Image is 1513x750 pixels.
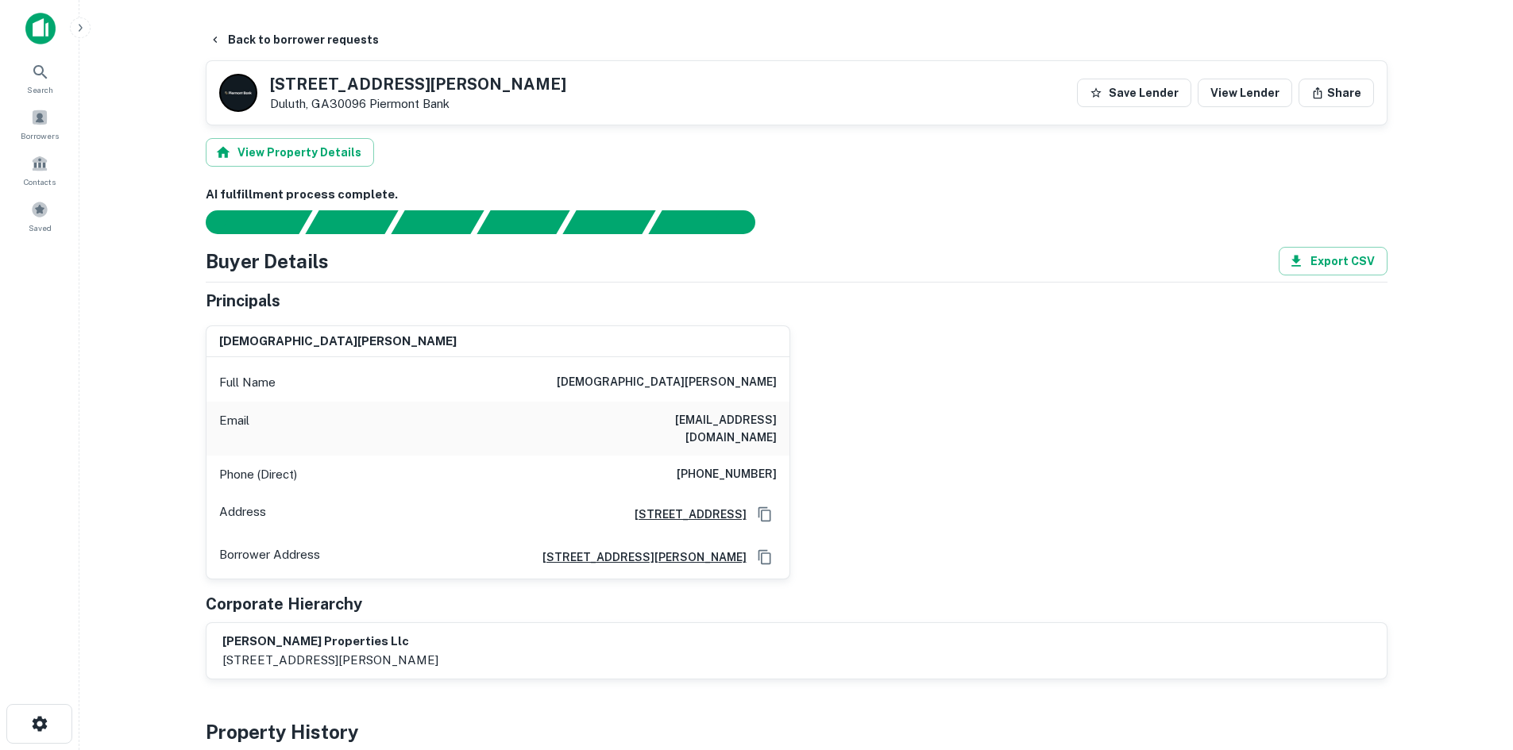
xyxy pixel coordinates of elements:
span: Borrowers [21,129,59,142]
p: Address [219,502,266,526]
span: Contacts [24,175,56,188]
img: capitalize-icon.png [25,13,56,44]
p: Duluth, GA30096 [270,97,566,111]
p: [STREET_ADDRESS][PERSON_NAME] [222,651,438,670]
a: [STREET_ADDRESS][PERSON_NAME] [530,548,747,566]
button: View Property Details [206,138,374,167]
button: Save Lender [1077,79,1191,107]
button: Copy Address [753,545,777,569]
h4: Buyer Details [206,247,329,275]
h6: AI fulfillment process complete. [206,186,1388,204]
h5: Principals [206,289,280,313]
p: Phone (Direct) [219,465,297,484]
p: Email [219,411,249,446]
div: Principals found, still searching for contact information. This may take time... [562,210,655,234]
h6: [EMAIL_ADDRESS][DOMAIN_NAME] [586,411,777,446]
p: Borrower Address [219,545,320,569]
h6: [DEMOGRAPHIC_DATA][PERSON_NAME] [557,373,777,392]
div: Sending borrower request to AI... [187,210,306,234]
div: Your request is received and processing... [305,210,398,234]
h6: [PERSON_NAME] properties llc [222,633,438,651]
a: Saved [5,194,75,237]
span: Search [27,83,53,96]
div: AI fulfillment process complete. [649,210,774,234]
button: Back to borrower requests [203,25,385,54]
button: Export CSV [1279,247,1388,275]
button: Copy Address [753,502,777,526]
a: Borrowers [5,102,75,145]
a: Contacts [5,148,75,191]
iframe: Chat Widget [1434,623,1513,699]
h6: [PHONE_NUMBER] [677,465,777,484]
h4: Property History [206,717,1388,746]
span: Saved [29,221,52,234]
a: Search [5,56,75,99]
div: Documents found, AI parsing details... [391,210,484,234]
a: [STREET_ADDRESS] [622,506,747,523]
button: Share [1299,79,1374,107]
h5: Corporate Hierarchy [206,592,362,616]
h6: [DEMOGRAPHIC_DATA][PERSON_NAME] [219,333,457,351]
a: Piermont Bank [369,97,450,110]
a: View Lender [1198,79,1292,107]
div: Principals found, AI now looking for contact information... [477,210,569,234]
p: Full Name [219,373,276,392]
h5: [STREET_ADDRESS][PERSON_NAME] [270,76,566,92]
